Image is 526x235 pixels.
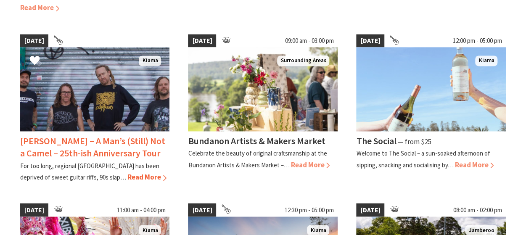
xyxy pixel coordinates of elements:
span: Read More [455,160,494,169]
span: 08:00 am - 02:00 pm [449,203,506,217]
a: [DATE] 12:00 pm - 05:00 pm The Social Kiama The Social ⁠— from $25 Welcome to The Social – a sun-... [356,34,506,183]
span: [DATE] [356,203,384,217]
span: 12:00 pm - 05:00 pm [448,34,506,48]
span: 11:00 am - 04:00 pm [112,203,169,217]
span: [DATE] [20,34,48,48]
span: Kiama [475,55,497,66]
span: ⁠— from $25 [397,137,431,146]
span: [DATE] [188,203,216,217]
img: The Social [356,47,506,131]
span: Kiama [139,55,161,66]
h4: The Social [356,135,396,147]
a: [DATE] Frenzel Rhomb Kiama Pavilion Saturday 4th October Kiama [PERSON_NAME] – A Man’s (Still) No... [20,34,170,183]
span: [DATE] [188,34,216,48]
button: Click to Favourite Frenzal Rhomb – A Man’s (Still) Not a Camel – 25th-ish Anniversary Tour [21,47,48,75]
h4: Bundanon Artists & Makers Market [188,135,325,147]
p: Celebrate the beauty of original craftsmanship at the Bundanon Artists & Makers Market –… [188,149,327,169]
span: [DATE] [356,34,384,48]
a: [DATE] 09:00 am - 03:00 pm A seleciton of ceramic goods are placed on a table outdoor with river ... [188,34,338,183]
p: Welcome to The Social – a sun-soaked afternoon of sipping, snacking and socialising by… [356,149,490,169]
span: 09:00 am - 03:00 pm [280,34,338,48]
h4: [PERSON_NAME] – A Man’s (Still) Not a Camel – 25th-ish Anniversary Tour [20,135,165,159]
img: A seleciton of ceramic goods are placed on a table outdoor with river views behind [188,47,338,131]
span: [DATE] [20,203,48,217]
p: For too long, regional [GEOGRAPHIC_DATA] has been deprived of sweet guitar riffs, 90s slap… [20,162,159,181]
span: Surrounding Areas [277,55,329,66]
span: Read More [20,3,59,12]
span: Read More [127,172,167,182]
span: Read More [291,160,330,169]
img: Frenzel Rhomb Kiama Pavilion Saturday 4th October [20,47,170,131]
span: 12:30 pm - 05:00 pm [280,203,338,217]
